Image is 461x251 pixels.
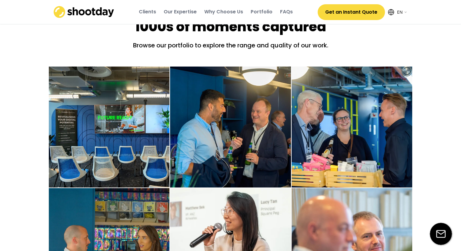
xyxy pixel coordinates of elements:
[204,9,243,15] div: Why Choose Us
[139,9,156,15] div: Clients
[251,9,272,15] div: Portfolio
[318,4,385,20] button: Get an Instant Quote
[170,67,291,188] img: Event-intl-1%20%E2%80%93%20108.webp
[280,9,293,15] div: FAQs
[164,9,197,15] div: Our Expertise
[388,9,394,15] img: Icon%20feather-globe%20%281%29.svg
[109,41,352,54] div: Browse our portfolio to explore the range and quality of our work.
[135,17,326,36] div: 1000s of moments captured
[49,67,170,188] img: Event-intl-1%20%E2%80%93%20107.webp
[426,216,453,243] iframe: Webchat Widget
[54,6,114,18] img: shootday_logo.png
[292,67,413,188] img: Event-intl-1%20%E2%80%93%20128-topaz-face-denoise.webp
